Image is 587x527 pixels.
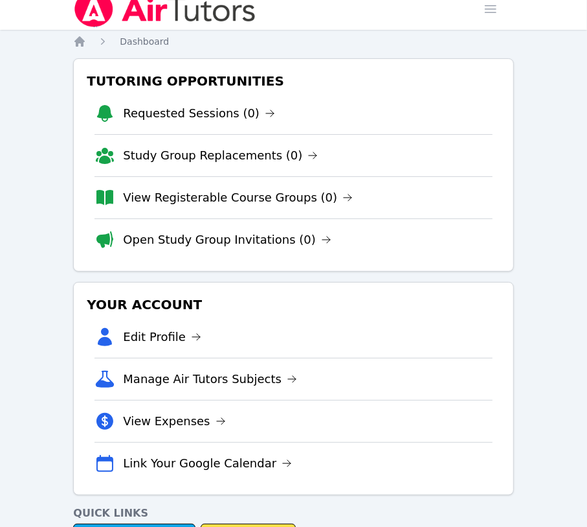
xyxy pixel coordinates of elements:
nav: Breadcrumb [73,35,513,48]
span: Dashboard [120,36,169,47]
a: Open Study Group Invitations (0) [123,231,331,249]
a: Requested Sessions (0) [123,104,275,123]
a: Link Your Google Calendar [123,454,292,473]
a: View Registerable Course Groups (0) [123,189,353,207]
h4: Quick Links [73,506,513,521]
h3: Tutoring Opportunities [84,69,502,93]
a: Study Group Replacements (0) [123,146,318,165]
a: Dashboard [120,35,169,48]
h3: Your Account [84,293,502,316]
a: View Expenses [123,412,225,430]
a: Edit Profile [123,328,201,346]
a: Manage Air Tutors Subjects [123,370,297,388]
